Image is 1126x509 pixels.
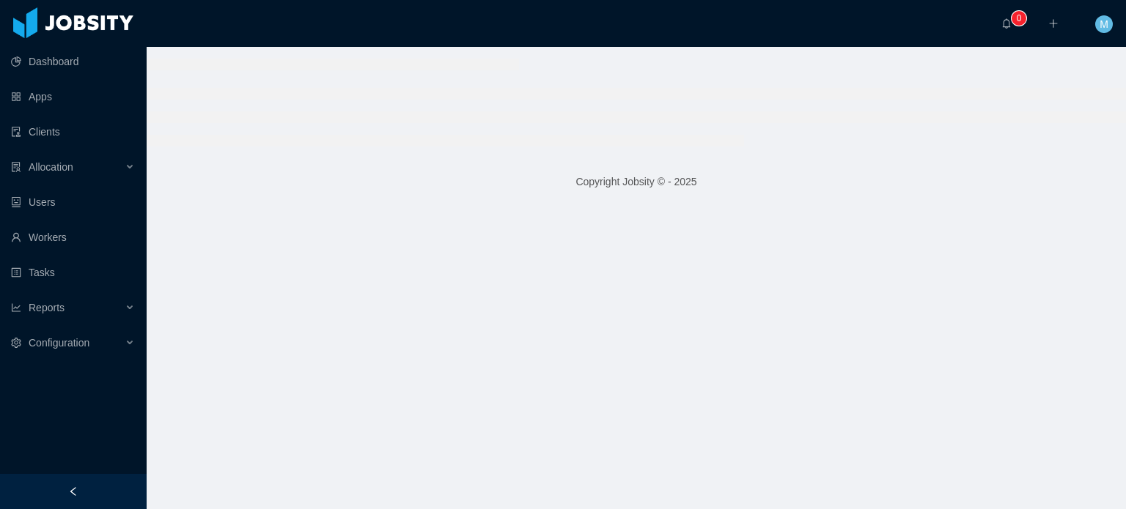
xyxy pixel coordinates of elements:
[29,161,73,173] span: Allocation
[11,117,135,146] a: icon: auditClients
[1048,18,1059,29] i: icon: plus
[11,302,21,313] i: icon: line-chart
[11,258,135,287] a: icon: profileTasks
[1001,18,1012,29] i: icon: bell
[147,157,1126,207] footer: Copyright Jobsity © - 2025
[1012,11,1026,26] sup: 0
[29,302,65,313] span: Reports
[11,162,21,172] i: icon: solution
[11,223,135,252] a: icon: userWorkers
[1100,15,1108,33] span: M
[29,337,89,349] span: Configuration
[11,187,135,217] a: icon: robotUsers
[11,338,21,348] i: icon: setting
[11,47,135,76] a: icon: pie-chartDashboard
[11,82,135,111] a: icon: appstoreApps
